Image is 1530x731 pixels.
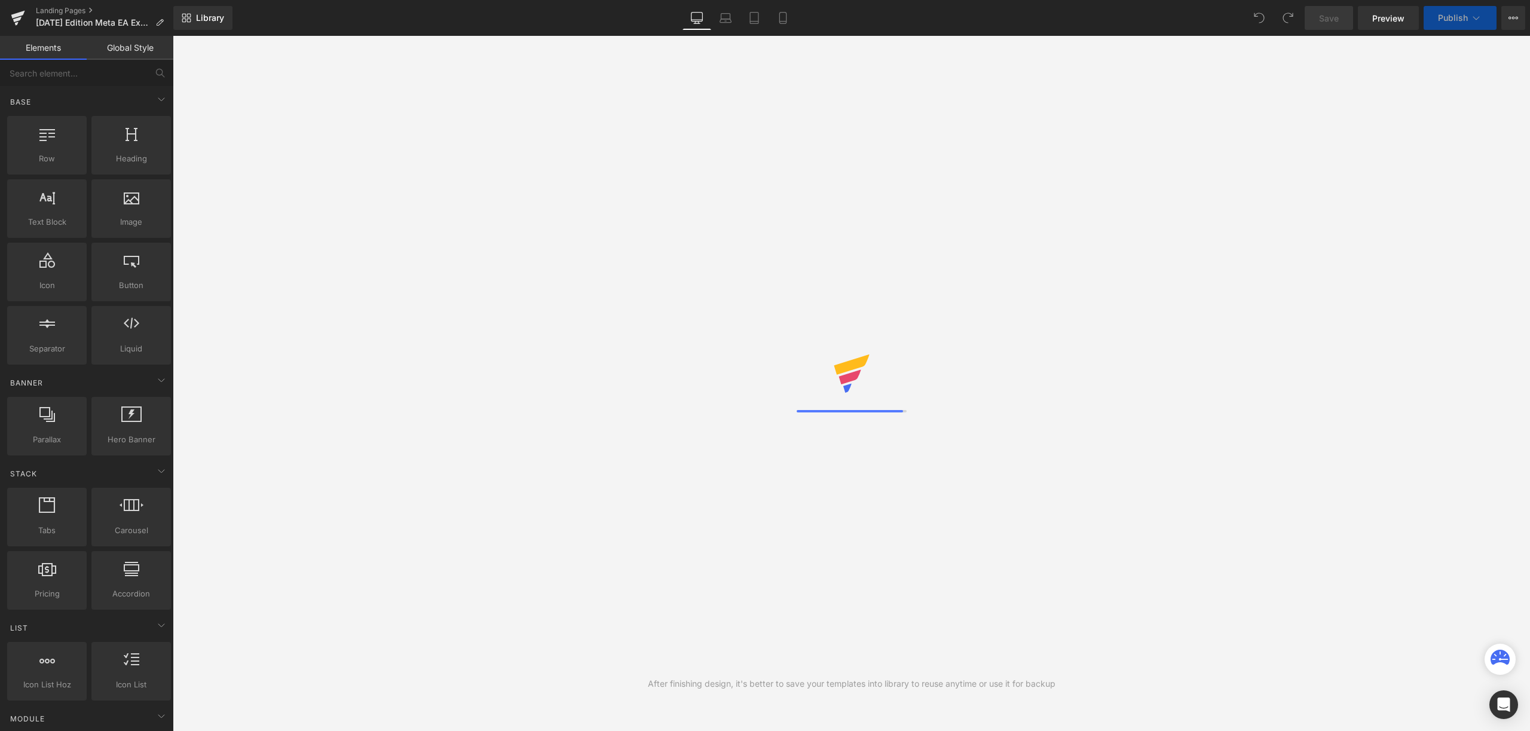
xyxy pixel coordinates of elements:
[9,713,46,724] span: Module
[95,678,167,691] span: Icon List
[1319,12,1339,25] span: Save
[711,6,740,30] a: Laptop
[11,678,83,691] span: Icon List Hoz
[36,18,151,27] span: [DATE] Edition Meta EA External
[36,6,173,16] a: Landing Pages
[95,524,167,537] span: Carousel
[9,377,44,389] span: Banner
[196,13,224,23] span: Library
[1501,6,1525,30] button: More
[11,433,83,446] span: Parallax
[95,588,167,600] span: Accordion
[769,6,797,30] a: Mobile
[9,96,32,108] span: Base
[11,588,83,600] span: Pricing
[1372,12,1404,25] span: Preview
[740,6,769,30] a: Tablet
[9,622,29,634] span: List
[95,216,167,228] span: Image
[95,152,167,165] span: Heading
[1489,690,1518,719] div: Open Intercom Messenger
[87,36,173,60] a: Global Style
[173,6,232,30] a: New Library
[95,342,167,355] span: Liquid
[1247,6,1271,30] button: Undo
[95,433,167,446] span: Hero Banner
[9,468,38,479] span: Stack
[1424,6,1497,30] button: Publish
[1438,13,1468,23] span: Publish
[11,216,83,228] span: Text Block
[683,6,711,30] a: Desktop
[11,152,83,165] span: Row
[11,342,83,355] span: Separator
[11,279,83,292] span: Icon
[11,524,83,537] span: Tabs
[648,677,1055,690] div: After finishing design, it's better to save your templates into library to reuse anytime or use i...
[1358,6,1419,30] a: Preview
[1276,6,1300,30] button: Redo
[95,279,167,292] span: Button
